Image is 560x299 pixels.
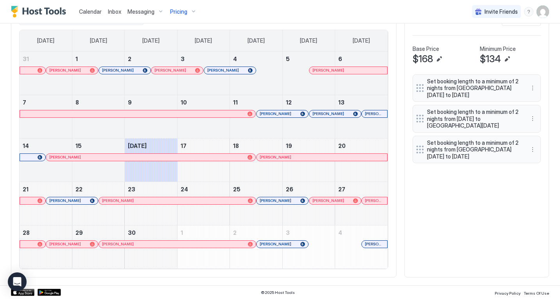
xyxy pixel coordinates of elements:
a: September 4, 2025 [230,52,282,66]
a: September 30, 2025 [125,225,177,240]
td: September 28, 2025 [20,225,72,268]
td: September 9, 2025 [125,95,177,138]
span: 11 [233,99,238,106]
td: September 19, 2025 [282,138,335,182]
a: Terms Of Use [524,288,549,297]
span: Messaging [127,8,154,15]
div: [PERSON_NAME] [49,155,252,160]
a: Friday [292,30,325,51]
span: 17 [181,142,187,149]
span: Minimum Price [480,45,516,52]
span: 24 [181,186,188,193]
span: [PERSON_NAME] [312,111,344,116]
span: Base Price [413,45,439,52]
a: Saturday [345,30,378,51]
span: [DATE] [300,37,317,44]
span: [DATE] [248,37,265,44]
span: [PERSON_NAME] [PERSON_NAME] [365,241,384,247]
span: Calendar [79,8,102,15]
td: September 24, 2025 [177,182,230,225]
span: 14 [23,142,29,149]
span: [PERSON_NAME] [312,68,344,73]
span: [PERSON_NAME] [260,155,291,160]
span: 22 [75,186,83,193]
td: August 31, 2025 [20,52,72,95]
a: September 24, 2025 [178,182,230,196]
span: Terms Of Use [524,291,549,295]
span: [PERSON_NAME] [312,198,344,203]
span: 26 [286,186,293,193]
span: Inbox [108,8,121,15]
span: $134 [480,53,501,65]
span: Pricing [170,8,187,15]
span: [PERSON_NAME] [49,68,81,73]
span: 23 [128,186,135,193]
a: September 22, 2025 [72,182,124,196]
span: [PERSON_NAME] [260,111,291,116]
span: Set booking length to a minimum of 2 nights from [GEOGRAPHIC_DATA][DATE] to [DATE] [427,78,520,99]
button: Edit [503,54,512,64]
a: September 10, 2025 [178,95,230,110]
span: 9 [128,99,132,106]
td: September 8, 2025 [72,95,124,138]
a: September 16, 2025 [125,139,177,153]
a: August 31, 2025 [20,52,72,66]
a: September 15, 2025 [72,139,124,153]
span: [DATE] [353,37,370,44]
td: October 4, 2025 [335,225,388,268]
span: 27 [338,186,345,193]
a: September 5, 2025 [283,52,335,66]
a: September 27, 2025 [335,182,388,196]
a: September 6, 2025 [335,52,388,66]
td: September 29, 2025 [72,225,124,268]
div: [PERSON_NAME] [260,241,305,247]
td: September 16, 2025 [125,138,177,182]
span: 1 [181,229,183,236]
div: [PERSON_NAME] [102,198,253,203]
a: September 3, 2025 [178,52,230,66]
a: October 4, 2025 [335,225,388,240]
div: [PERSON_NAME] [260,155,384,160]
span: [PERSON_NAME] [102,241,134,247]
span: [PERSON_NAME] [154,68,186,73]
td: September 2, 2025 [125,52,177,95]
td: September 23, 2025 [125,182,177,225]
span: 2 [233,229,237,236]
td: September 18, 2025 [230,138,282,182]
span: 6 [338,56,342,62]
div: [PERSON_NAME] [312,68,384,73]
span: [DATE] [195,37,212,44]
span: 10 [181,99,187,106]
span: 20 [338,142,346,149]
span: [PERSON_NAME] [102,68,134,73]
span: 19 [286,142,292,149]
a: September 29, 2025 [72,225,124,240]
a: September 23, 2025 [125,182,177,196]
span: © 2025 Host Tools [261,290,295,295]
td: September 5, 2025 [282,52,335,95]
td: September 30, 2025 [125,225,177,268]
td: September 17, 2025 [177,138,230,182]
a: Host Tools Logo [11,6,70,18]
div: [PERSON_NAME] [365,111,384,116]
td: September 11, 2025 [230,95,282,138]
a: September 18, 2025 [230,139,282,153]
a: App Store [11,289,34,296]
span: 28 [23,229,30,236]
span: 13 [338,99,345,106]
span: 12 [286,99,292,106]
button: More options [528,83,537,93]
td: September 3, 2025 [177,52,230,95]
span: Set booking length to a minimum of 2 nights from [DATE] to [GEOGRAPHIC_DATA][DATE] [427,108,520,129]
a: September 17, 2025 [178,139,230,153]
span: [PERSON_NAME] [49,155,81,160]
span: 2 [128,56,131,62]
div: menu [528,145,537,154]
a: September 8, 2025 [72,95,124,110]
a: Tuesday [135,30,167,51]
a: September 26, 2025 [283,182,335,196]
span: 31 [23,56,29,62]
a: September 25, 2025 [230,182,282,196]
